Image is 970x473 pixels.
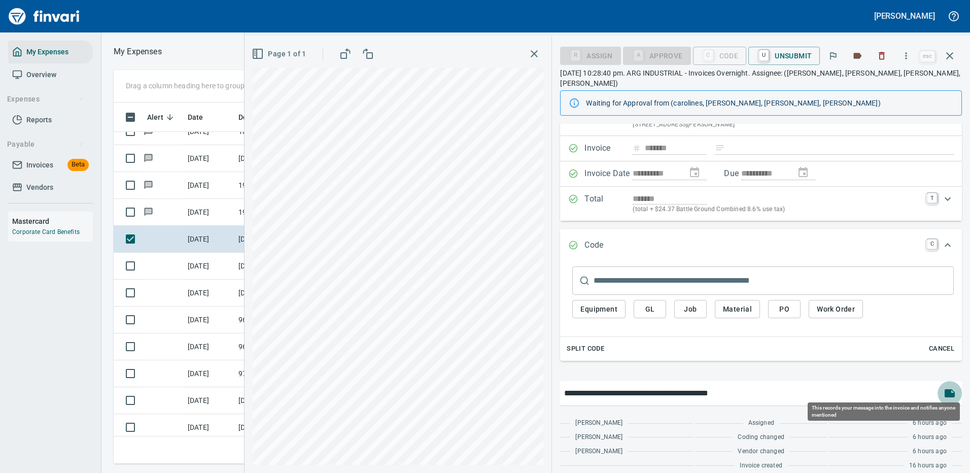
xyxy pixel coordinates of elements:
[6,4,82,28] img: Finvari
[254,48,306,60] span: Page 1 of 1
[575,432,622,443] span: [PERSON_NAME]
[184,360,234,387] td: [DATE]
[12,216,93,227] h6: Mastercard
[634,300,666,319] button: GL
[8,154,93,177] a: InvoicesBeta
[184,253,234,280] td: [DATE]
[7,138,84,151] span: Payable
[184,226,234,253] td: [DATE]
[8,41,93,63] a: My Expenses
[927,239,937,249] a: C
[580,303,617,316] span: Equipment
[234,307,326,333] td: 96822.256604
[250,45,310,63] button: Page 1 of 1
[693,51,747,59] div: Code
[560,68,962,88] p: [DATE] 10:28:40 pm. ARG INDUSTRIAL - Invoices Overnight. Assignee: ([PERSON_NAME], [PERSON_NAME],...
[567,343,604,355] span: Split Code
[723,303,752,316] span: Material
[184,199,234,226] td: [DATE]
[560,229,962,262] div: Expand
[584,193,633,215] p: Total
[715,300,760,319] button: Material
[920,51,935,62] a: esc
[234,172,326,199] td: 19095.8115011
[184,414,234,441] td: [DATE]
[12,228,80,235] a: Corporate Card Benefits
[238,111,290,123] span: Description
[633,205,921,215] p: (total + $24.37 Battle Ground Combined 8.6% use tax)
[143,209,154,215] span: Has messages
[184,280,234,307] td: [DATE]
[872,8,938,24] button: [PERSON_NAME]
[26,159,53,172] span: Invoices
[564,341,607,357] button: Split Code
[560,262,962,361] div: Expand
[575,447,622,457] span: [PERSON_NAME]
[234,280,326,307] td: [DATE] Invoice 19 - 358066 from Commercial Tire Inc. (1-39436)
[147,111,163,123] span: Alert
[26,69,56,81] span: Overview
[822,45,844,67] button: Flag
[238,111,276,123] span: Description
[126,81,274,91] p: Drag a column heading here to group the table
[234,226,326,253] td: [DATE] Invoice C158393 from ARG Industrial (1-38847)
[928,343,955,355] span: Cancel
[7,93,84,106] span: Expenses
[776,303,792,316] span: PO
[147,111,177,123] span: Alert
[8,176,93,199] a: Vendors
[871,45,893,67] button: Discard
[8,63,93,86] a: Overview
[642,303,658,316] span: GL
[234,199,326,226] td: 19126.625034
[846,45,869,67] button: Labels
[560,51,620,59] div: Assign
[143,182,154,188] span: Has messages
[184,172,234,199] td: [DATE]
[913,432,947,443] span: 6 hours ago
[67,159,89,171] span: Beta
[572,300,626,319] button: Equipment
[768,300,801,319] button: PO
[184,387,234,414] td: [DATE]
[26,181,53,194] span: Vendors
[756,47,812,64] span: Unsubmit
[748,47,820,65] button: UUnsubmit
[925,341,958,357] button: Cancel
[3,90,88,109] button: Expenses
[817,303,855,316] span: Work Order
[682,303,699,316] span: Job
[184,333,234,360] td: [DATE]
[895,45,917,67] button: More
[26,46,68,58] span: My Expenses
[184,145,234,172] td: [DATE]
[114,46,162,58] p: My Expenses
[909,461,947,471] span: 16 hours ago
[738,447,784,457] span: Vendor changed
[917,44,962,68] span: Close invoice
[234,387,326,414] td: [DATE] Invoice 19 - 358011 from Commercial Tire Inc. (1-39436)
[3,135,88,154] button: Payable
[26,114,52,126] span: Reports
[234,360,326,387] td: 97335.2930027
[188,111,203,123] span: Date
[234,145,326,172] td: [DATE] Invoice 537020 from OSW Equipment & Repair LLC (1-25821)
[143,155,154,161] span: Has messages
[234,253,326,280] td: [DATE] Invoice 1149419 from Jubitz Corp - Jfs (1-10543)
[8,109,93,131] a: Reports
[674,300,707,319] button: Job
[584,239,633,252] p: Code
[623,51,691,59] div: Coding Required
[234,333,326,360] td: 96485.5040112
[560,187,962,221] div: Expand
[927,193,937,203] a: T
[913,447,947,457] span: 6 hours ago
[575,418,622,428] span: [PERSON_NAME]
[738,432,784,443] span: Coding changed
[913,418,947,428] span: 6 hours ago
[188,111,217,123] span: Date
[759,50,769,61] a: U
[586,94,953,112] div: Waiting for Approval from (carolines, [PERSON_NAME], [PERSON_NAME], [PERSON_NAME])
[184,307,234,333] td: [DATE]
